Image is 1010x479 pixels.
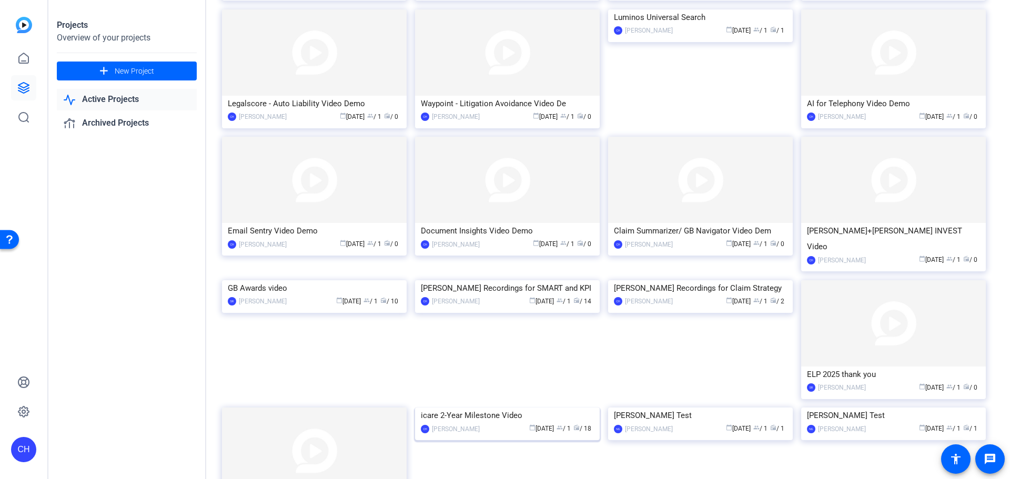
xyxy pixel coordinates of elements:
span: radio [573,424,580,431]
div: CH [807,113,815,121]
div: ELP 2025 thank you [807,366,980,382]
div: [PERSON_NAME] [818,382,866,393]
div: [PERSON_NAME] [239,239,287,250]
span: New Project [115,66,154,77]
span: group [946,256,953,262]
span: [DATE] [340,113,365,120]
span: group [753,26,760,33]
span: / 1 [946,256,961,263]
span: calendar_today [919,383,925,390]
span: group [363,297,370,303]
span: calendar_today [340,240,346,246]
mat-icon: accessibility [950,453,962,465]
span: / 1 [770,27,784,34]
div: [PERSON_NAME] [625,296,673,307]
div: [PERSON_NAME] [818,111,866,122]
div: CH [614,240,622,249]
span: [DATE] [726,298,751,305]
div: Document Insights Video Demo [421,223,594,239]
div: [PERSON_NAME] Test [807,407,980,423]
div: [PERSON_NAME] [625,424,673,434]
span: [DATE] [726,240,751,248]
div: Legalscore - Auto Liability Video Demo [228,96,401,111]
span: calendar_today [529,297,536,303]
span: / 1 [367,240,381,248]
span: / 1 [557,425,571,432]
span: group [753,240,760,246]
div: AI for Telephony Video Demo [807,96,980,111]
div: [PERSON_NAME] [432,424,480,434]
span: / 1 [946,113,961,120]
span: [DATE] [919,113,944,120]
div: GB Awards video [228,280,401,296]
div: icare 2-Year Milestone Video [421,407,594,423]
span: / 1 [946,384,961,391]
span: radio [770,297,776,303]
span: calendar_today [726,424,732,431]
span: radio [384,113,390,119]
span: [DATE] [336,298,361,305]
span: radio [577,113,583,119]
span: [DATE] [529,298,554,305]
div: CH [421,297,429,305]
span: [DATE] [533,113,558,120]
div: CH [614,297,622,305]
span: / 1 [946,425,961,432]
span: calendar_today [336,297,342,303]
mat-icon: message [984,453,996,465]
span: / 1 [557,298,571,305]
span: / 0 [384,113,398,120]
div: Waypoint - Litigation Avoidance Video De [421,96,594,111]
span: / 0 [577,113,591,120]
span: / 14 [573,298,591,305]
div: Email Sentry Video Demo [228,223,401,239]
div: CH [11,437,36,462]
span: / 1 [363,298,378,305]
span: / 0 [963,256,977,263]
span: radio [770,424,776,431]
span: / 1 [770,425,784,432]
div: Luminos Universal Search [614,9,787,25]
div: [PERSON_NAME]+[PERSON_NAME] INVEST Video [807,223,980,254]
span: group [946,383,953,390]
span: / 1 [753,27,767,34]
div: [PERSON_NAME] Recordings for Claim Strategy [614,280,787,296]
span: calendar_today [919,256,925,262]
div: [PERSON_NAME] Test [614,407,787,423]
span: [DATE] [919,425,944,432]
span: group [753,297,760,303]
span: radio [573,297,580,303]
div: NG [807,425,815,433]
span: group [753,424,760,431]
span: radio [380,297,387,303]
span: / 1 [560,113,574,120]
div: CH [421,240,429,249]
span: [DATE] [919,384,944,391]
span: / 0 [384,240,398,248]
div: [PERSON_NAME] [432,239,480,250]
span: calendar_today [726,297,732,303]
div: NG [614,425,622,433]
span: / 0 [770,240,784,248]
div: Claim Summarizer/ GB Navigator Video Dem [614,223,787,239]
span: group [557,297,563,303]
span: calendar_today [726,26,732,33]
span: / 0 [963,113,977,120]
mat-icon: add [97,65,110,78]
span: calendar_today [533,113,539,119]
a: Active Projects [57,89,197,110]
div: CH [614,26,622,35]
div: CH [421,113,429,121]
span: / 1 [367,113,381,120]
span: / 18 [573,425,591,432]
span: calendar_today [726,240,732,246]
span: / 1 [753,425,767,432]
span: [DATE] [726,425,751,432]
span: calendar_today [340,113,346,119]
div: CH [807,256,815,264]
div: [PERSON_NAME] [818,424,866,434]
div: CH [228,113,236,121]
span: group [557,424,563,431]
span: calendar_today [533,240,539,246]
div: [PERSON_NAME] [239,296,287,307]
